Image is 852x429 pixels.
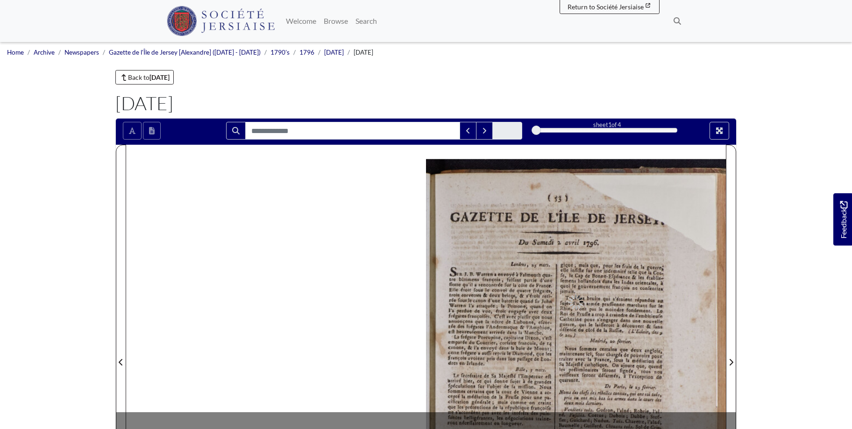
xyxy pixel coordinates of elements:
[568,3,644,11] span: Return to Société Jersiaise
[833,193,852,246] a: Would you like to provide feedback?
[167,4,275,38] a: Société Jersiaise logo
[167,6,275,36] img: Société Jersiaise
[354,49,373,56] span: [DATE]
[109,49,261,56] a: Gazette de l'Île de Jersey [Alexandre] ([DATE] - [DATE])
[226,122,246,140] button: Search
[143,122,161,140] button: Open transcription window
[123,122,142,140] button: Toggle text selection (Alt+T)
[710,122,729,140] button: Full screen mode
[270,49,290,56] a: 1790's
[282,12,320,30] a: Welcome
[34,49,55,56] a: Archive
[536,120,677,129] div: sheet of 4
[460,122,476,140] button: Previous Match
[7,49,24,56] a: Home
[115,70,174,84] a: Back to[DATE]
[324,49,344,56] a: [DATE]
[608,121,611,128] span: 1
[245,122,460,140] input: Search for
[320,12,352,30] a: Browse
[299,49,314,56] a: 1796
[476,122,493,140] button: Next Match
[115,92,737,114] h1: [DATE]
[352,12,381,30] a: Search
[149,73,170,81] strong: [DATE]
[838,201,849,239] span: Feedback
[64,49,99,56] a: Newspapers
